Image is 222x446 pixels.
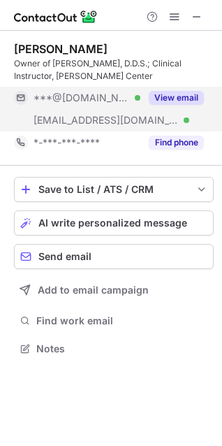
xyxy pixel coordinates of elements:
span: Find work email [36,315,208,327]
div: [PERSON_NAME] [14,42,108,56]
img: ContactOut v5.3.10 [14,8,98,25]
div: Save to List / ATS / CRM [38,184,189,195]
button: Add to email campaign [14,278,214,303]
span: AI write personalized message [38,217,187,229]
span: Add to email campaign [38,285,149,296]
span: Notes [36,343,208,355]
span: ***@[DOMAIN_NAME] [34,92,130,104]
button: AI write personalized message [14,210,214,236]
button: Notes [14,339,214,359]
span: [EMAIL_ADDRESS][DOMAIN_NAME] [34,114,179,127]
span: Send email [38,251,91,262]
button: Find work email [14,311,214,331]
div: Owner of [PERSON_NAME], D.D.S.; Clinical Instructor, [PERSON_NAME] Center [14,57,214,82]
button: save-profile-one-click [14,177,214,202]
button: Reveal Button [149,136,204,150]
button: Send email [14,244,214,269]
button: Reveal Button [149,91,204,105]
